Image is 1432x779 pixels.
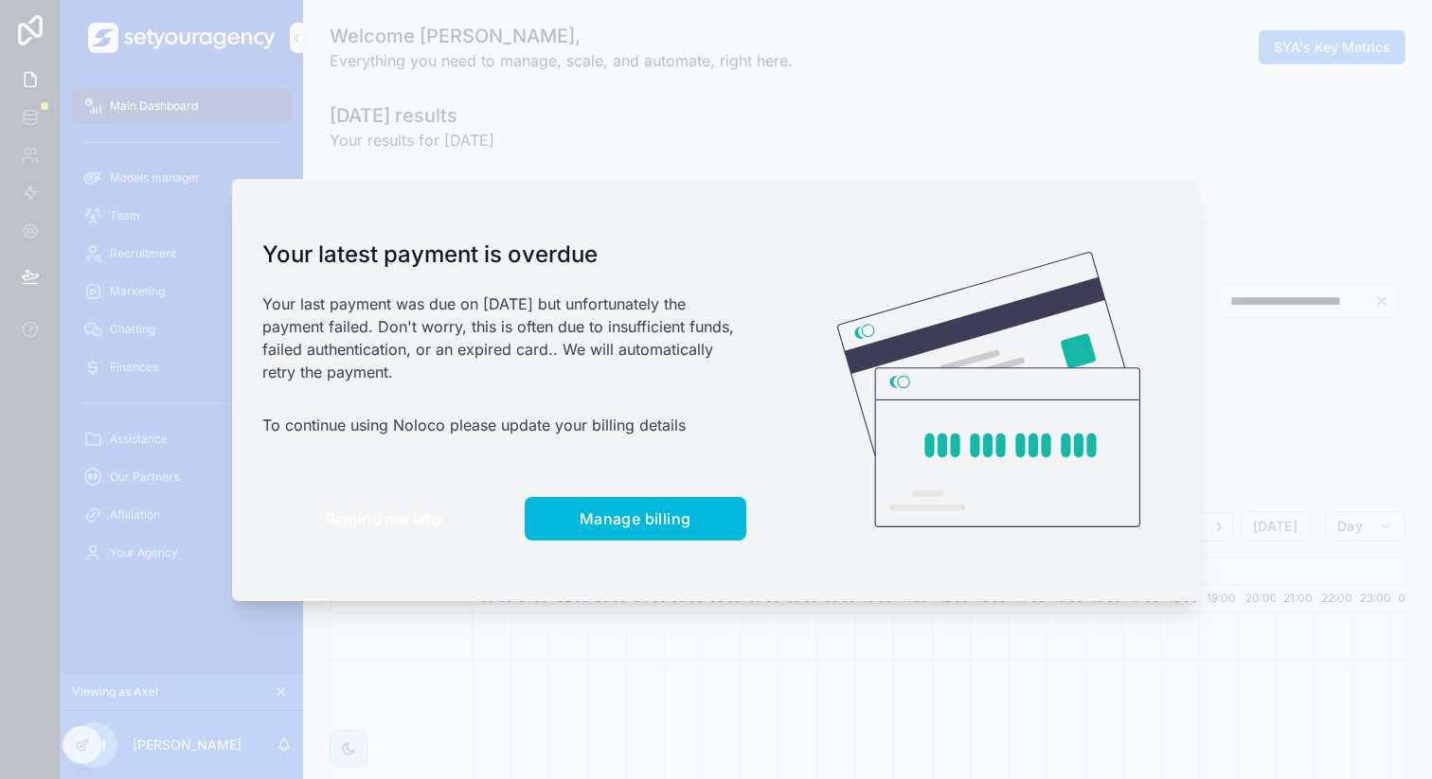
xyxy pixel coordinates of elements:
[326,509,446,528] span: Remind me later
[837,252,1140,528] img: Credit card illustration
[262,414,746,436] p: To continue using Noloco please update your billing details
[262,239,746,270] h1: Your latest payment is overdue
[262,292,746,383] p: Your last payment was due on [DATE] but unfortunately the payment failed. Don't worry, this is of...
[262,497,510,540] button: Remind me later
[580,509,691,528] span: Manage billing
[525,497,746,540] button: Manage billing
